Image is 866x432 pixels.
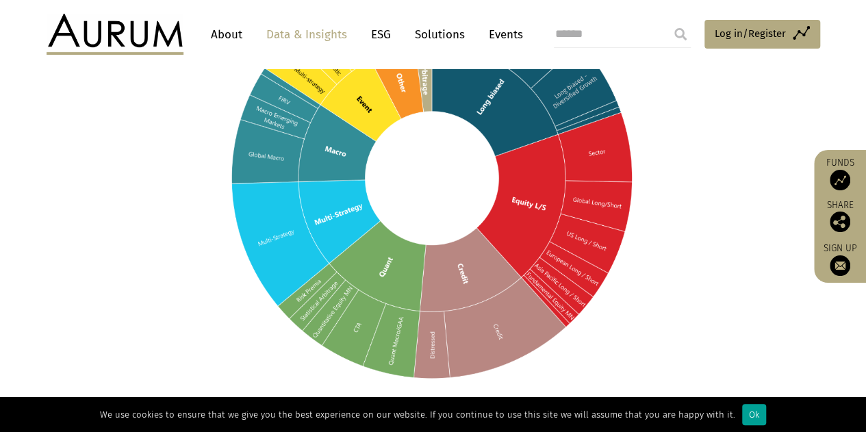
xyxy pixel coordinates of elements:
div: Ok [742,404,766,425]
a: Solutions [408,22,472,47]
input: Submit [667,21,694,48]
span: Log in/Register [715,25,786,42]
img: Share this post [830,212,850,232]
a: ESG [364,22,398,47]
img: Aurum [47,14,183,55]
a: Sign up [821,242,859,276]
img: Sign up to our newsletter [830,255,850,276]
a: Events [482,22,523,47]
a: About [204,22,249,47]
a: Log in/Register [704,20,820,49]
a: Data & Insights [259,22,354,47]
img: Access Funds [830,170,850,190]
div: Share [821,201,859,232]
a: Funds [821,157,859,190]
